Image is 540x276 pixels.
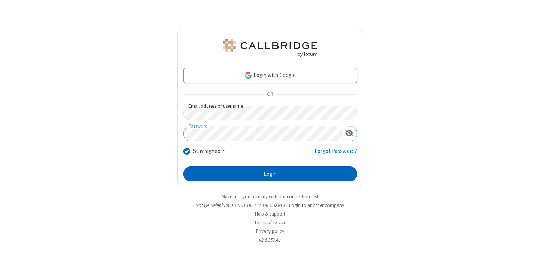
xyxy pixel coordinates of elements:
iframe: Chat [521,256,534,271]
img: google-icon.png [244,71,252,79]
input: Password [184,126,342,141]
button: Login to another company [289,202,344,209]
a: Make sure you're ready with our connection test [222,193,318,200]
a: Login with Google [183,68,357,83]
button: Login [183,166,357,181]
a: Forgot Password? [315,147,357,161]
div: Show password [342,126,357,140]
input: Email address or username [183,106,357,120]
a: Help & support [255,211,285,217]
li: Not QA Selenium DO NOT DELETE OR CHANGE? [177,202,363,209]
a: Privacy policy [256,228,284,234]
span: OR [264,89,276,100]
img: QA Selenium DO NOT DELETE OR CHANGE [221,39,319,57]
li: v2.6.353.4b [177,236,363,243]
label: Stay signed in [193,147,226,156]
a: Terms of service [254,219,286,226]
